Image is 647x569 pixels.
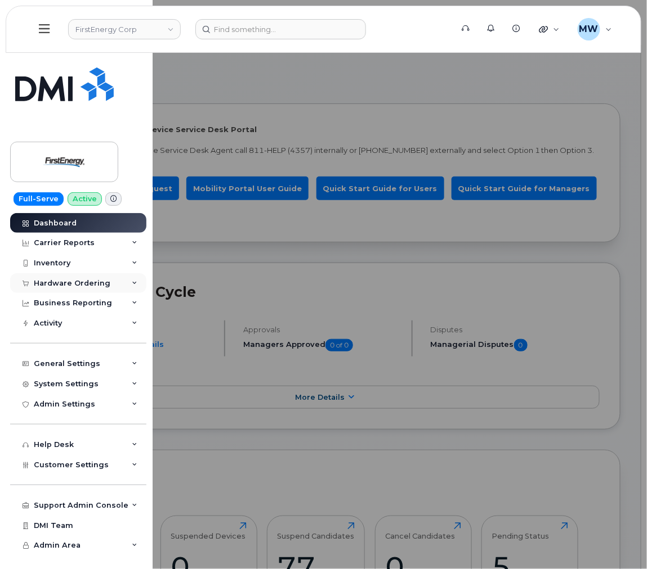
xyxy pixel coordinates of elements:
img: FirstEnergy Corp [21,146,108,178]
a: Full-Serve [14,192,64,206]
span: Admin Area [34,541,81,550]
div: Hardware Ordering [34,279,110,288]
div: Business Reporting [34,299,112,308]
div: Activity [34,319,62,328]
a: Dashboard [10,213,146,233]
a: Active [68,192,102,206]
div: Carrier Reports [34,238,95,247]
a: DMI Team [10,516,146,536]
div: DMI Team [34,521,73,530]
img: Simplex My-Serve [15,67,114,101]
div: Dashboard [34,219,77,228]
div: Inventory [34,259,70,268]
div: Support Admin Console [34,501,128,510]
iframe: Messenger Launcher [598,520,639,561]
span: Customer Settings [34,460,109,469]
div: System Settings [34,380,99,389]
div: General Settings [34,359,100,368]
div: Admin Settings [34,400,95,409]
div: Help Desk [34,440,74,449]
a: FirstEnergy Corp [10,142,118,182]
